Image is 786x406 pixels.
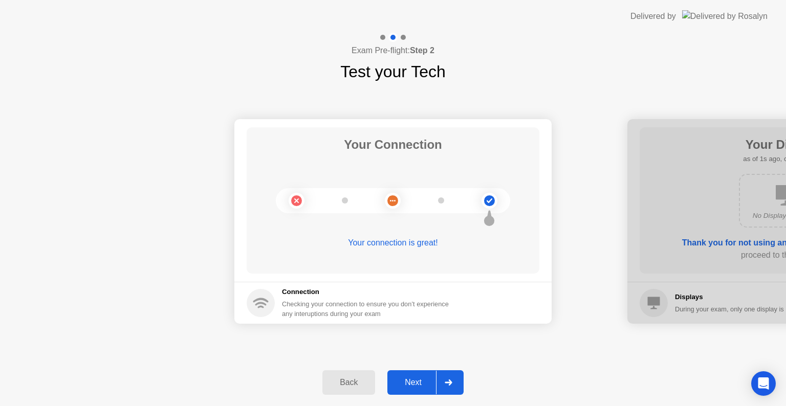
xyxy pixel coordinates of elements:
div: Your connection is great! [247,237,539,249]
div: Next [390,378,436,387]
button: Back [322,370,375,395]
img: Delivered by Rosalyn [682,10,768,22]
h4: Exam Pre-flight: [352,44,434,57]
div: Open Intercom Messenger [751,371,776,396]
div: Delivered by [630,10,676,22]
button: Next [387,370,464,395]
h5: Connection [282,287,455,297]
b: Step 2 [410,46,434,55]
div: Checking your connection to ensure you don’t experience any interuptions during your exam [282,299,455,319]
h1: Test your Tech [340,59,446,84]
div: Back [325,378,372,387]
h1: Your Connection [344,136,442,154]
